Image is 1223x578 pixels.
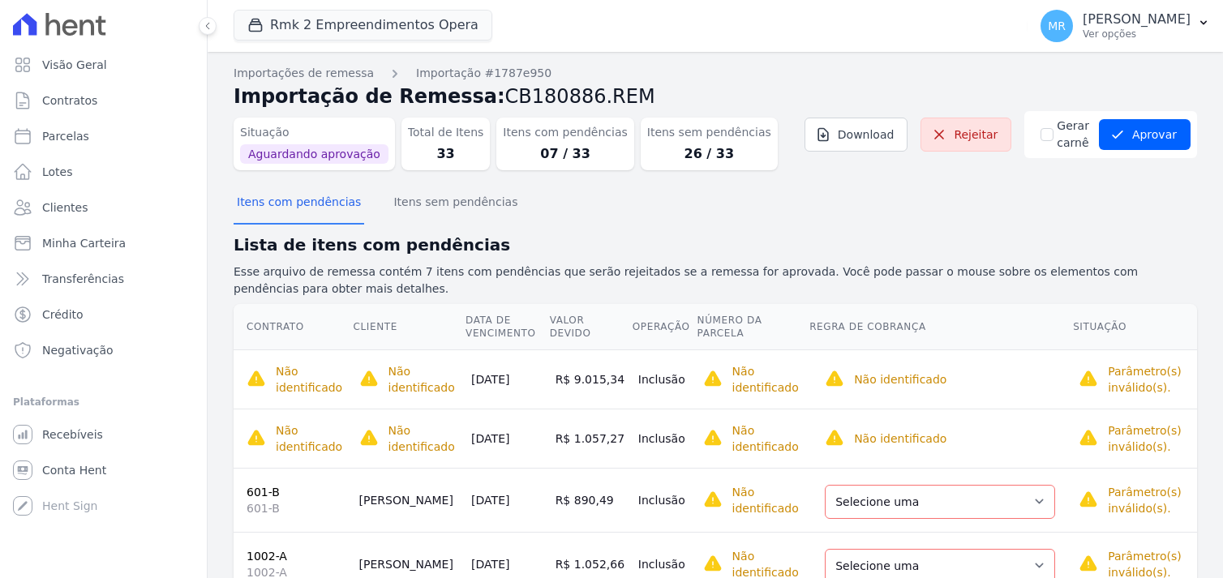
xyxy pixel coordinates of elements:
td: Inclusão [632,468,697,532]
span: Recebíveis [42,426,103,443]
label: Gerar carnê [1057,118,1089,152]
td: R$ 1.057,27 [549,409,632,468]
span: Visão Geral [42,57,107,73]
td: [PERSON_NAME] [353,468,466,532]
span: Parcelas [42,128,89,144]
a: Negativação [6,334,200,366]
a: Visão Geral [6,49,200,81]
a: Minha Carteira [6,227,200,259]
nav: Breadcrumb [234,65,1197,82]
span: CB180886.REM [505,85,655,108]
a: Rejeitar [920,118,1011,152]
p: Não identificado [276,422,346,455]
th: Operação [632,304,697,350]
dt: Situação [240,124,388,141]
td: [DATE] [465,349,549,409]
td: [DATE] [465,409,549,468]
p: Não identificado [732,363,803,396]
a: Crédito [6,298,200,331]
dd: 07 / 33 [503,144,627,164]
p: Parâmetro(s) inválido(s). [1108,363,1191,396]
a: Conta Hent [6,454,200,486]
button: Itens com pendências [234,182,364,225]
a: 601-B [247,486,280,499]
th: Regra de Cobrança [809,304,1072,350]
p: Não identificado [854,430,946,447]
button: Itens sem pendências [390,182,521,225]
a: Lotes [6,156,200,188]
a: Recebíveis [6,418,200,451]
p: Não identificado [854,371,946,387]
span: Transferências [42,271,124,287]
span: MR [1048,20,1066,32]
th: Situação [1072,304,1197,350]
span: Contratos [42,92,97,109]
h2: Lista de itens com pendências [234,233,1197,257]
dd: 33 [408,144,484,164]
span: Conta Hent [42,462,106,478]
p: Não identificado [732,422,803,455]
span: Minha Carteira [42,235,126,251]
h2: Importação de Remessa: [234,82,1197,111]
p: Não identificado [388,363,459,396]
a: Contratos [6,84,200,117]
th: Valor devido [549,304,632,350]
td: Inclusão [632,409,697,468]
p: Parâmetro(s) inválido(s). [1108,484,1191,516]
p: Parâmetro(s) inválido(s). [1108,422,1191,455]
dt: Itens com pendências [503,124,627,141]
div: Plataformas [13,392,194,412]
p: [PERSON_NAME] [1083,11,1191,28]
th: Cliente [353,304,466,350]
a: Importação #1787e950 [416,65,551,82]
span: Lotes [42,164,73,180]
p: Não identificado [388,422,459,455]
th: Data de Vencimento [465,304,549,350]
span: Crédito [42,306,84,323]
p: Esse arquivo de remessa contém 7 itens com pendências que serão rejeitados se a remessa for aprov... [234,263,1197,298]
dt: Total de Itens [408,124,484,141]
a: Importações de remessa [234,65,374,82]
p: Ver opções [1083,28,1191,41]
button: Rmk 2 Empreendimentos Opera [234,10,492,41]
span: Negativação [42,342,114,358]
th: Contrato [234,304,353,350]
a: Transferências [6,263,200,295]
a: Parcelas [6,120,200,152]
button: Aprovar [1099,119,1191,150]
td: [DATE] [465,468,549,532]
p: Não identificado [276,363,346,396]
td: Inclusão [632,349,697,409]
td: R$ 9.015,34 [549,349,632,409]
a: 1002-A [247,550,287,563]
span: 601-B [247,500,346,516]
dt: Itens sem pendências [647,124,771,141]
a: Download [805,118,908,152]
p: Não identificado [732,484,803,516]
th: Número da Parcela [697,304,809,350]
a: Clientes [6,191,200,224]
dd: 26 / 33 [647,144,771,164]
span: Clientes [42,199,88,216]
span: Aguardando aprovação [240,144,388,164]
button: MR [PERSON_NAME] Ver opções [1028,3,1223,49]
td: R$ 890,49 [549,468,632,532]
